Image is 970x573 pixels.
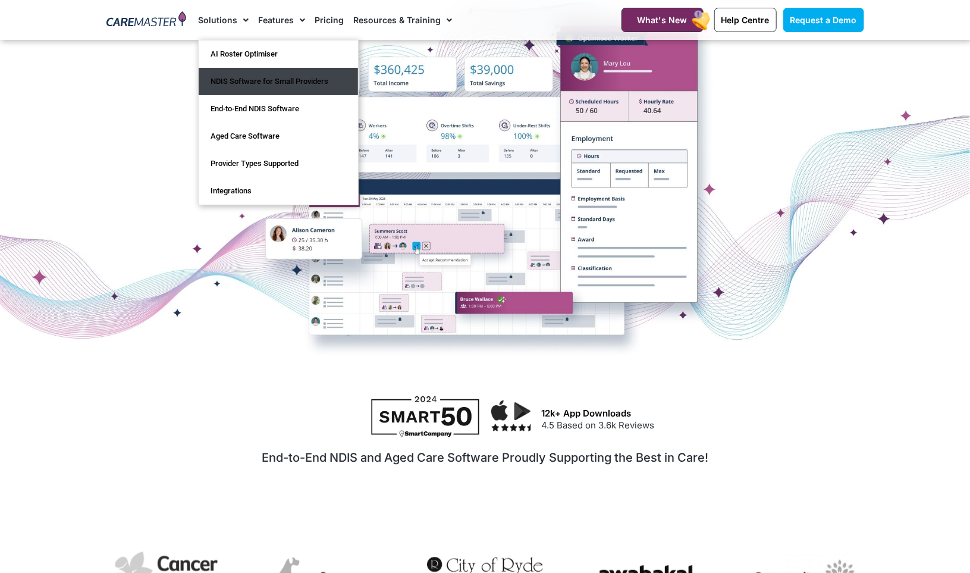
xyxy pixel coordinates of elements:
a: End-to-End NDIS Software [199,95,358,123]
a: What's New [621,8,704,32]
span: What's New [638,15,688,25]
a: Aged Care Software [199,123,358,150]
p: 4.5 Based on 3.6k Reviews [541,419,858,433]
span: Request a Demo [790,15,857,25]
a: Request a Demo [783,8,864,32]
img: CareMaster Logo [106,11,187,29]
a: Provider Types Supported [199,150,358,177]
a: NDIS Software for Small Providers [199,68,358,95]
h2: End-to-End NDIS and Aged Care Software Proudly Supporting the Best in Care! [114,450,857,465]
a: Integrations [199,177,358,205]
span: Help Centre [721,15,770,25]
h3: 12k+ App Downloads [541,408,858,419]
a: AI Roster Optimiser [199,40,358,68]
ul: Solutions [198,40,359,205]
a: Help Centre [714,8,777,32]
